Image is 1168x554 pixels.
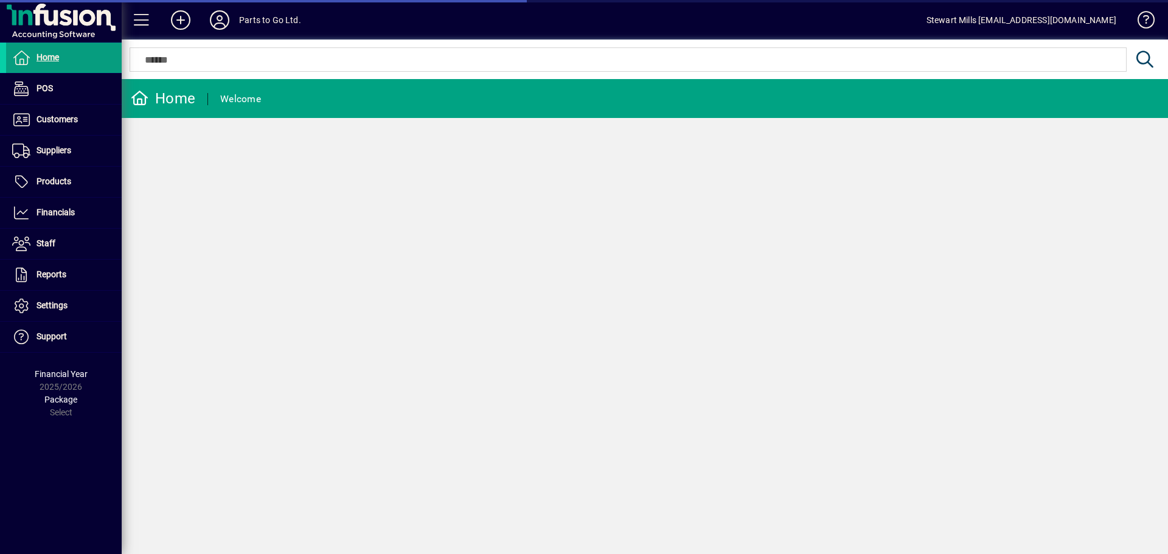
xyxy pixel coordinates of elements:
[36,145,71,155] span: Suppliers
[6,198,122,228] a: Financials
[6,167,122,197] a: Products
[44,395,77,404] span: Package
[239,10,301,30] div: Parts to Go Ltd.
[36,207,75,217] span: Financials
[6,229,122,259] a: Staff
[6,322,122,352] a: Support
[36,114,78,124] span: Customers
[36,331,67,341] span: Support
[36,176,71,186] span: Products
[926,10,1116,30] div: Stewart Mills [EMAIL_ADDRESS][DOMAIN_NAME]
[200,9,239,31] button: Profile
[36,83,53,93] span: POS
[36,300,68,310] span: Settings
[36,238,55,248] span: Staff
[36,52,59,62] span: Home
[161,9,200,31] button: Add
[6,105,122,135] a: Customers
[6,260,122,290] a: Reports
[36,269,66,279] span: Reports
[6,136,122,166] a: Suppliers
[220,89,261,109] div: Welcome
[6,74,122,104] a: POS
[35,369,88,379] span: Financial Year
[131,89,195,108] div: Home
[6,291,122,321] a: Settings
[1128,2,1153,42] a: Knowledge Base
